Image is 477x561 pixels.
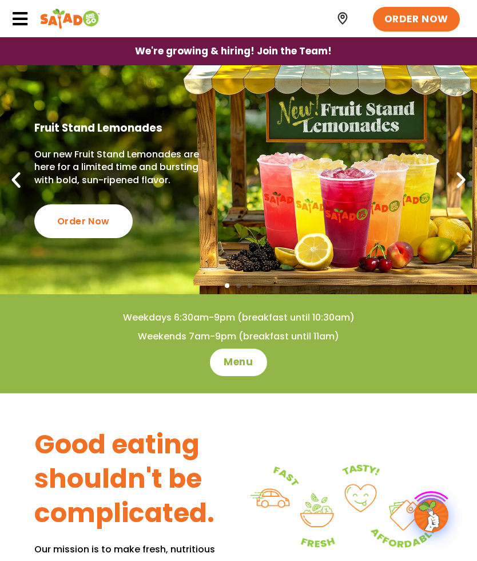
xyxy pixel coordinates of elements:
[135,46,332,56] span: We're growing & hiring! Join the Team!
[34,428,238,530] h3: Good eating shouldn't be complicated.
[40,7,100,30] img: Header logo
[23,330,454,343] h4: Weekends 7am-9pm (breakfast until 11am)
[225,283,229,288] span: Go to slide 1
[6,169,26,190] div: Previous slide
[248,283,252,288] span: Go to slide 3
[236,283,241,288] span: Go to slide 2
[224,355,253,369] span: Menu
[384,13,448,26] span: ORDER NOW
[34,121,212,135] h2: Fruit Stand Lemonades
[34,204,133,238] div: Order Now
[118,38,349,65] a: We're growing & hiring! Join the Team!
[210,349,267,376] a: Menu
[451,169,471,190] div: Next slide
[34,148,212,187] p: Our new Fruit Stand Lemonades are here for a limited time and bursting with bold, sun-ripened fla...
[373,7,460,32] a: ORDER NOW
[23,311,454,324] h4: Weekdays 6:30am-9pm (breakfast until 10:30am)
